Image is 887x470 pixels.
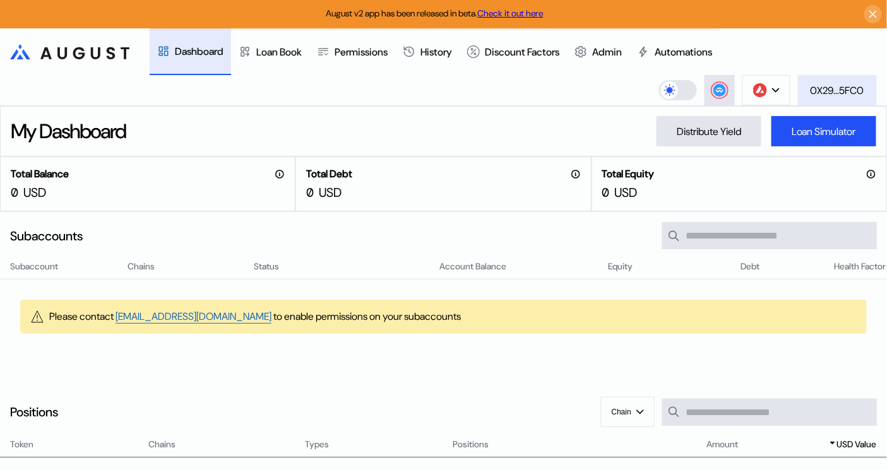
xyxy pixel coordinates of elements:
span: Chains [148,438,176,451]
div: Loan Simulator [792,125,856,138]
a: Discount Factors [460,28,567,75]
h2: Total Balance [11,167,69,180]
div: Dashboard [175,45,223,58]
div: My Dashboard [11,118,126,144]
span: Health Factor [835,260,886,273]
span: Types [305,438,329,451]
div: Automations [655,45,712,59]
div: 0 [602,184,610,201]
div: USD [319,184,342,201]
span: Equity [609,260,633,273]
div: 0 [11,184,18,201]
span: Debt [741,260,759,273]
a: Dashboard [150,28,231,75]
div: Discount Factors [485,45,559,59]
h2: Total Debt [306,167,352,180]
span: Token [10,438,33,451]
img: warning [30,310,44,324]
span: Status [254,260,279,273]
span: Positions [453,438,489,451]
a: Admin [567,28,629,75]
div: Positions [10,404,58,420]
a: History [395,28,460,75]
a: Loan Book [231,28,309,75]
div: 0X29...5FC0 [811,84,864,97]
span: Account Balance [439,260,506,273]
a: Permissions [309,28,395,75]
a: [EMAIL_ADDRESS][DOMAIN_NAME] [116,310,271,324]
span: Chains [128,260,155,273]
div: 0 [306,184,314,201]
img: chain logo [753,83,767,97]
button: Distribute Yield [657,116,761,146]
span: Chain [612,408,631,416]
div: Permissions [335,45,388,59]
button: Chain [601,397,655,427]
div: Please contact to enable permissions on your subaccounts [49,310,461,324]
div: History [420,45,452,59]
button: 0X29...5FC0 [798,75,877,105]
button: chain logo [742,75,790,105]
h2: Total Equity [602,167,655,180]
div: Loan Book [256,45,302,59]
span: August v2 app has been released in beta. [326,8,544,19]
a: Check it out here [478,8,544,19]
div: Admin [592,45,622,59]
span: Amount [707,438,739,451]
div: USD [615,184,638,201]
div: Distribute Yield [677,125,741,138]
a: Automations [629,28,720,75]
span: USD Value [837,438,877,451]
button: Loan Simulator [771,116,876,146]
div: USD [23,184,46,201]
span: Subaccount [10,260,58,273]
div: Subaccounts [10,228,83,244]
